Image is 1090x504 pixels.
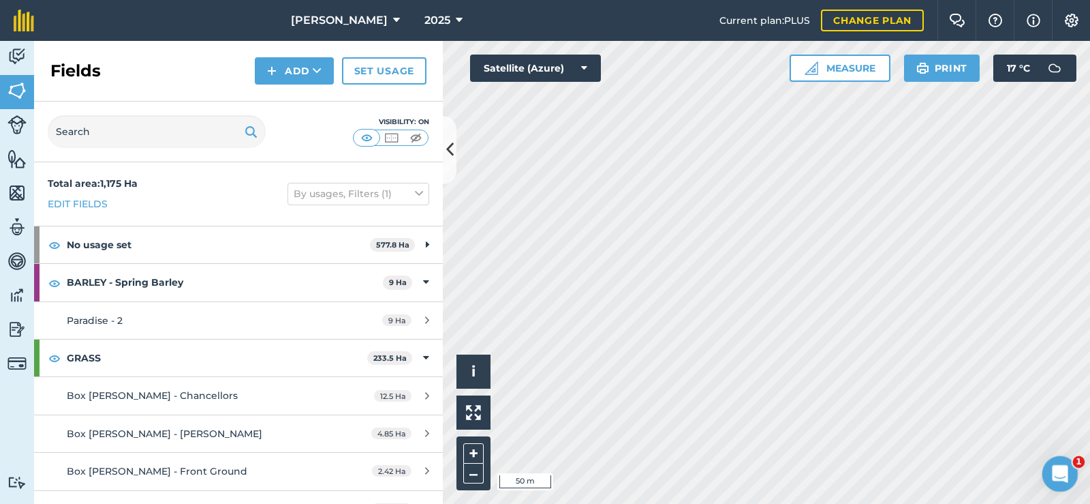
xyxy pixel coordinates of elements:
strong: No usage set [67,226,370,263]
img: svg+xml;base64,PD94bWwgdmVyc2lvbj0iMS4wIiBlbmNvZGluZz0idXRmLTgiPz4KPCEtLSBHZW5lcmF0b3I6IEFkb2JlIE... [7,285,27,306]
img: svg+xml;base64,PHN2ZyB4bWxucz0iaHR0cDovL3d3dy53My5vcmcvMjAwMC9zdmciIHdpZHRoPSI1NiIgaGVpZ2h0PSI2MC... [7,149,27,169]
button: Add [255,57,334,85]
strong: 9 Ha [389,278,407,287]
div: No usage set577.8 Ha [34,226,443,263]
a: Box [PERSON_NAME] - [PERSON_NAME]4.85 Ha [34,415,443,452]
img: Ruler icon [805,61,818,75]
strong: GRASS [67,340,367,376]
span: Box [PERSON_NAME] - Front Ground [67,465,247,477]
img: A cog icon [1063,14,1080,27]
img: A question mark icon [987,14,1003,27]
img: svg+xml;base64,PD94bWwgdmVyc2lvbj0iMS4wIiBlbmNvZGluZz0idXRmLTgiPz4KPCEtLSBHZW5lcmF0b3I6IEFkb2JlIE... [7,319,27,340]
button: – [463,464,484,484]
strong: 577.8 Ha [376,240,409,250]
button: i [456,355,490,389]
img: svg+xml;base64,PHN2ZyB4bWxucz0iaHR0cDovL3d3dy53My5vcmcvMjAwMC9zdmciIHdpZHRoPSIxOSIgaGVpZ2h0PSIyNC... [916,60,929,76]
span: 2025 [424,12,450,29]
strong: Total area : 1,175 Ha [48,177,138,190]
div: BARLEY - Spring Barley9 Ha [34,264,443,301]
img: svg+xml;base64,PHN2ZyB4bWxucz0iaHR0cDovL3d3dy53My5vcmcvMjAwMC9zdmciIHdpZHRoPSIxOCIgaGVpZ2h0PSIyNC... [48,275,61,291]
div: Visibility: On [353,117,429,128]
iframe: Intercom live chat [1042,456,1078,492]
button: + [463,443,484,464]
span: 9 Ha [382,314,411,326]
a: Paradise - 29 Ha [34,302,443,339]
img: svg+xml;base64,PHN2ZyB4bWxucz0iaHR0cDovL3d3dy53My5vcmcvMjAwMC9zdmciIHdpZHRoPSI1MCIgaGVpZ2h0PSI0MC... [407,131,424,145]
span: [PERSON_NAME] [291,12,388,29]
img: svg+xml;base64,PHN2ZyB4bWxucz0iaHR0cDovL3d3dy53My5vcmcvMjAwMC9zdmciIHdpZHRoPSIxNyIgaGVpZ2h0PSIxNy... [1027,12,1040,29]
img: svg+xml;base64,PD94bWwgdmVyc2lvbj0iMS4wIiBlbmNvZGluZz0idXRmLTgiPz4KPCEtLSBHZW5lcmF0b3I6IEFkb2JlIE... [1041,55,1068,82]
a: Change plan [821,10,924,31]
input: Search [48,115,266,148]
div: GRASS233.5 Ha [34,340,443,376]
span: 12.5 Ha [374,390,411,402]
button: Satellite (Azure) [470,55,601,82]
a: Box [PERSON_NAME] - Chancellors12.5 Ha [34,377,443,414]
img: svg+xml;base64,PHN2ZyB4bWxucz0iaHR0cDovL3d3dy53My5vcmcvMjAwMC9zdmciIHdpZHRoPSI1NiIgaGVpZ2h0PSI2MC... [7,80,27,101]
img: svg+xml;base64,PD94bWwgdmVyc2lvbj0iMS4wIiBlbmNvZGluZz0idXRmLTgiPz4KPCEtLSBHZW5lcmF0b3I6IEFkb2JlIE... [7,476,27,489]
img: svg+xml;base64,PD94bWwgdmVyc2lvbj0iMS4wIiBlbmNvZGluZz0idXRmLTgiPz4KPCEtLSBHZW5lcmF0b3I6IEFkb2JlIE... [7,354,27,373]
img: svg+xml;base64,PHN2ZyB4bWxucz0iaHR0cDovL3d3dy53My5vcmcvMjAwMC9zdmciIHdpZHRoPSIxOCIgaGVpZ2h0PSIyNC... [48,237,61,253]
img: svg+xml;base64,PHN2ZyB4bWxucz0iaHR0cDovL3d3dy53My5vcmcvMjAwMC9zdmciIHdpZHRoPSIxNCIgaGVpZ2h0PSIyNC... [267,63,277,79]
span: 1 [1073,456,1085,469]
img: svg+xml;base64,PHN2ZyB4bWxucz0iaHR0cDovL3d3dy53My5vcmcvMjAwMC9zdmciIHdpZHRoPSI1MCIgaGVpZ2h0PSI0MC... [358,131,375,145]
a: Edit fields [48,196,108,211]
img: svg+xml;base64,PD94bWwgdmVyc2lvbj0iMS4wIiBlbmNvZGluZz0idXRmLTgiPz4KPCEtLSBHZW5lcmF0b3I6IEFkb2JlIE... [7,251,27,271]
span: Box [PERSON_NAME] - [PERSON_NAME] [67,428,262,440]
span: Current plan : PLUS [719,13,810,28]
h2: Fields [50,60,101,82]
span: 17 ° C [1007,55,1030,82]
button: Measure [790,55,890,82]
button: Print [904,55,980,82]
img: svg+xml;base64,PD94bWwgdmVyc2lvbj0iMS4wIiBlbmNvZGluZz0idXRmLTgiPz4KPCEtLSBHZW5lcmF0b3I6IEFkb2JlIE... [7,46,27,67]
img: fieldmargin Logo [14,10,34,31]
span: 4.85 Ha [371,428,411,439]
strong: BARLEY - Spring Barley [67,264,383,301]
img: Four arrows, one pointing top left, one top right, one bottom right and the last bottom left [466,405,481,420]
strong: 233.5 Ha [373,353,407,363]
span: Paradise - 2 [67,314,123,327]
img: svg+xml;base64,PHN2ZyB4bWxucz0iaHR0cDovL3d3dy53My5vcmcvMjAwMC9zdmciIHdpZHRoPSI1NiIgaGVpZ2h0PSI2MC... [7,183,27,203]
a: Box [PERSON_NAME] - Front Ground2.42 Ha [34,453,443,490]
span: 2.42 Ha [372,465,411,477]
button: By usages, Filters (1) [287,183,429,205]
img: svg+xml;base64,PHN2ZyB4bWxucz0iaHR0cDovL3d3dy53My5vcmcvMjAwMC9zdmciIHdpZHRoPSI1MCIgaGVpZ2h0PSI0MC... [383,131,400,145]
img: svg+xml;base64,PHN2ZyB4bWxucz0iaHR0cDovL3d3dy53My5vcmcvMjAwMC9zdmciIHdpZHRoPSIxOCIgaGVpZ2h0PSIyNC... [48,350,61,366]
img: svg+xml;base64,PD94bWwgdmVyc2lvbj0iMS4wIiBlbmNvZGluZz0idXRmLTgiPz4KPCEtLSBHZW5lcmF0b3I6IEFkb2JlIE... [7,115,27,134]
img: svg+xml;base64,PD94bWwgdmVyc2lvbj0iMS4wIiBlbmNvZGluZz0idXRmLTgiPz4KPCEtLSBHZW5lcmF0b3I6IEFkb2JlIE... [7,217,27,237]
img: Two speech bubbles overlapping with the left bubble in the forefront [949,14,965,27]
span: Box [PERSON_NAME] - Chancellors [67,389,238,402]
button: 17 °C [993,55,1076,82]
a: Set usage [342,57,426,85]
span: i [471,363,476,380]
img: svg+xml;base64,PHN2ZyB4bWxucz0iaHR0cDovL3d3dy53My5vcmcvMjAwMC9zdmciIHdpZHRoPSIxOSIgaGVpZ2h0PSIyNC... [245,123,258,140]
